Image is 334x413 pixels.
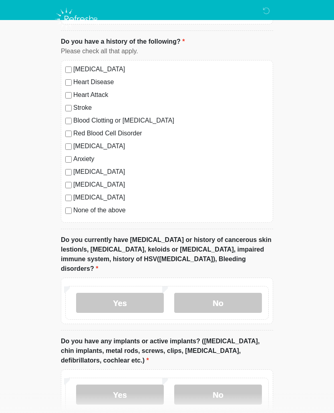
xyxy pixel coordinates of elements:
label: Do you have a history of the following? [61,37,185,46]
label: Yes [76,293,164,313]
label: Heart Disease [73,77,269,87]
label: Yes [76,385,164,405]
input: Blood Clotting or [MEDICAL_DATA] [65,118,72,124]
label: Stroke [73,103,269,113]
input: [MEDICAL_DATA] [65,66,72,73]
label: [MEDICAL_DATA] [73,167,269,177]
label: Anxiety [73,154,269,164]
label: No [174,293,262,313]
label: Red Blood Cell Disorder [73,129,269,138]
input: [MEDICAL_DATA] [65,169,72,175]
img: Refresh RX Logo [53,6,101,32]
label: Do you have any implants or active implants? ([MEDICAL_DATA], chin implants, metal rods, screws, ... [61,336,273,365]
label: [MEDICAL_DATA] [73,193,269,202]
input: Heart Attack [65,92,72,99]
input: [MEDICAL_DATA] [65,195,72,201]
label: [MEDICAL_DATA] [73,64,269,74]
label: [MEDICAL_DATA] [73,141,269,151]
input: Stroke [65,105,72,111]
label: No [174,385,262,405]
label: Do you currently have [MEDICAL_DATA] or history of cancerous skin lestion/s, [MEDICAL_DATA], kelo... [61,235,273,274]
label: [MEDICAL_DATA] [73,180,269,189]
input: [MEDICAL_DATA] [65,182,72,188]
label: Blood Clotting or [MEDICAL_DATA] [73,116,269,125]
input: Anxiety [65,156,72,163]
label: None of the above [73,205,269,215]
input: Heart Disease [65,79,72,86]
div: Please check all that apply. [61,46,273,56]
input: Red Blood Cell Disorder [65,131,72,137]
input: None of the above [65,208,72,214]
input: [MEDICAL_DATA] [65,143,72,150]
label: Heart Attack [73,90,269,100]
